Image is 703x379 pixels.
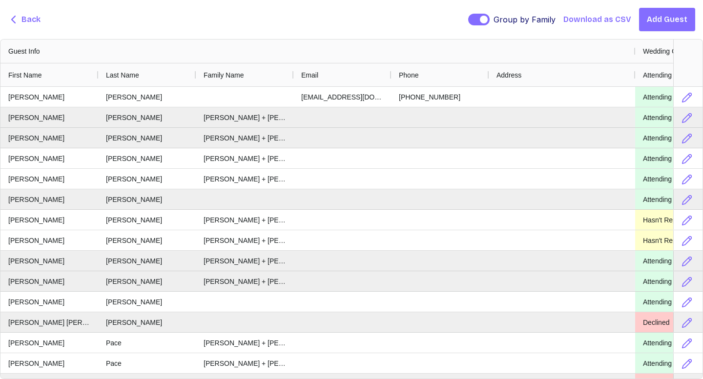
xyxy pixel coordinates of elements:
[196,128,293,148] div: [PERSON_NAME] + [PERSON_NAME]
[98,107,196,127] div: [PERSON_NAME]
[98,169,196,189] div: [PERSON_NAME]
[196,210,293,230] div: [PERSON_NAME] + [PERSON_NAME]
[98,271,196,291] div: [PERSON_NAME]
[196,251,293,271] div: [PERSON_NAME] + [PERSON_NAME]
[196,271,293,291] div: [PERSON_NAME] + [PERSON_NAME]
[0,210,98,230] div: [PERSON_NAME]
[98,251,196,271] div: [PERSON_NAME]
[0,251,98,271] div: [PERSON_NAME]
[196,148,293,168] div: [PERSON_NAME] + [PERSON_NAME]
[639,8,695,31] button: Add Guest
[0,107,98,127] div: [PERSON_NAME]
[196,230,293,250] div: [PERSON_NAME] + [PERSON_NAME]
[0,353,98,373] div: [PERSON_NAME]
[643,47,703,55] span: Wedding Ceremony
[0,128,98,148] div: [PERSON_NAME]
[98,87,196,107] div: [PERSON_NAME]
[8,71,41,79] span: First Name
[204,71,244,79] span: Family Name
[98,128,196,148] div: [PERSON_NAME]
[98,333,196,353] div: Pace
[196,169,293,189] div: [PERSON_NAME] + [PERSON_NAME]
[196,353,293,373] div: [PERSON_NAME] + [PERSON_NAME]
[643,71,672,79] span: Attending
[98,312,196,332] div: [PERSON_NAME]
[98,292,196,312] div: [PERSON_NAME]
[293,87,391,107] div: [EMAIL_ADDRESS][DOMAIN_NAME]
[8,14,41,26] button: Back
[21,14,41,25] span: Back
[0,292,98,312] div: [PERSON_NAME]
[399,71,418,79] span: Phone
[8,47,40,55] span: Guest Info
[0,230,98,250] div: [PERSON_NAME]
[98,210,196,230] div: [PERSON_NAME]
[0,312,98,332] div: [PERSON_NAME] [PERSON_NAME]
[98,353,196,373] div: Pace
[0,169,98,189] div: [PERSON_NAME]
[0,333,98,353] div: [PERSON_NAME]
[563,14,631,25] button: Download as CSV
[301,71,318,79] span: Email
[494,14,556,25] span: Group by Family
[0,148,98,168] div: [PERSON_NAME]
[196,333,293,353] div: [PERSON_NAME] + [PERSON_NAME]
[647,14,687,25] span: Add Guest
[98,189,196,209] div: [PERSON_NAME]
[0,189,98,209] div: [PERSON_NAME]
[496,71,521,79] span: Address
[106,71,139,79] span: Last Name
[0,271,98,291] div: [PERSON_NAME]
[196,107,293,127] div: [PERSON_NAME] + [PERSON_NAME]
[98,148,196,168] div: [PERSON_NAME]
[98,230,196,250] div: [PERSON_NAME]
[0,87,98,107] div: [PERSON_NAME]
[391,87,489,107] div: [PHONE_NUMBER]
